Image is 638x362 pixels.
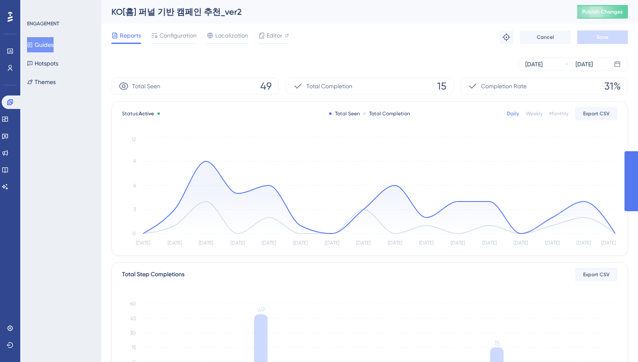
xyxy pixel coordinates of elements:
[325,240,339,246] tspan: [DATE]
[545,240,560,246] tspan: [DATE]
[583,271,610,278] span: Export CSV
[582,8,623,15] span: Publish Changes
[27,20,59,27] div: ENGAGEMENT
[27,56,58,71] button: Hotspots
[168,240,182,246] tspan: [DATE]
[526,110,543,117] div: Weekly
[419,240,433,246] tspan: [DATE]
[451,240,465,246] tspan: [DATE]
[159,30,197,41] span: Configuration
[133,158,136,164] tspan: 9
[575,107,617,120] button: Export CSV
[136,240,150,246] tspan: [DATE]
[267,30,282,41] span: Editor
[132,231,136,237] tspan: 0
[27,74,56,90] button: Themes
[262,240,276,246] tspan: [DATE]
[481,81,527,91] span: Completion Rate
[132,81,160,91] span: Total Seen
[139,111,154,117] span: Active
[597,34,608,41] span: Save
[132,136,136,142] tspan: 12
[363,110,410,117] div: Total Completion
[130,330,136,336] tspan: 30
[437,79,446,93] span: 15
[482,240,497,246] tspan: [DATE]
[520,30,570,44] button: Cancel
[575,268,617,281] button: Export CSV
[293,240,308,246] tspan: [DATE]
[306,81,352,91] span: Total Completion
[130,316,136,321] tspan: 45
[576,59,593,69] div: [DATE]
[260,79,272,93] span: 49
[577,30,628,44] button: Save
[537,34,554,41] span: Cancel
[27,37,54,52] button: Guides
[603,329,628,354] iframe: UserGuiding AI Assistant Launcher
[583,110,610,117] span: Export CSV
[257,306,265,314] tspan: 49
[549,110,568,117] div: Monthly
[514,240,528,246] tspan: [DATE]
[577,5,628,19] button: Publish Changes
[122,269,184,280] div: Total Step Completions
[356,240,370,246] tspan: [DATE]
[120,30,141,41] span: Reports
[507,110,519,117] div: Daily
[388,240,402,246] tspan: [DATE]
[122,110,154,117] span: Status:
[215,30,248,41] span: Localization
[133,182,136,188] tspan: 6
[130,301,136,307] tspan: 60
[230,240,245,246] tspan: [DATE]
[601,240,616,246] tspan: [DATE]
[329,110,360,117] div: Total Seen
[132,345,136,351] tspan: 15
[494,339,500,347] tspan: 15
[111,6,556,18] div: KO[홈] 퍼널 기반 캠페인 추천_ver2
[133,207,136,212] tspan: 3
[604,79,621,93] span: 31%
[576,240,591,246] tspan: [DATE]
[199,240,213,246] tspan: [DATE]
[525,59,543,69] div: [DATE]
